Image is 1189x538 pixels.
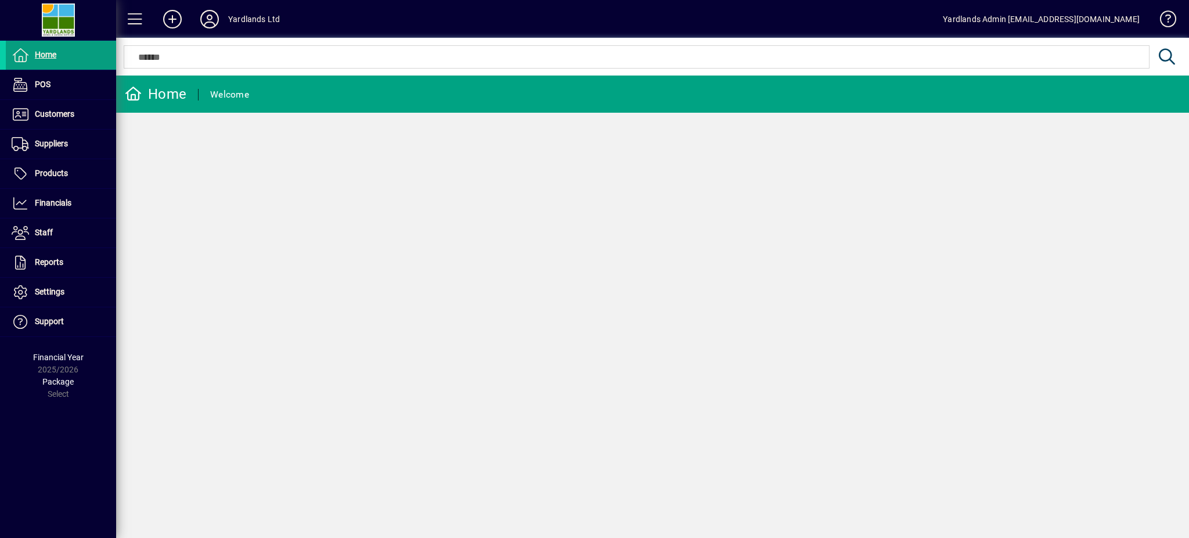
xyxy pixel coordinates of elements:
button: Add [154,9,191,30]
span: Financials [35,198,71,207]
span: Package [42,377,74,386]
div: Yardlands Admin [EMAIL_ADDRESS][DOMAIN_NAME] [943,10,1140,28]
span: Products [35,168,68,178]
div: Welcome [210,85,249,104]
a: Knowledge Base [1151,2,1174,40]
a: Support [6,307,116,336]
span: Support [35,317,64,326]
a: Financials [6,189,116,218]
a: POS [6,70,116,99]
span: Financial Year [33,353,84,362]
a: Suppliers [6,130,116,159]
span: Customers [35,109,74,119]
button: Profile [191,9,228,30]
span: Reports [35,257,63,267]
span: Suppliers [35,139,68,148]
span: Settings [35,287,64,296]
span: Staff [35,228,53,237]
a: Staff [6,218,116,248]
div: Yardlands Ltd [228,10,280,28]
div: Home [125,85,186,103]
a: Customers [6,100,116,129]
a: Settings [6,278,116,307]
a: Reports [6,248,116,277]
a: Products [6,159,116,188]
span: Home [35,50,56,59]
span: POS [35,80,51,89]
